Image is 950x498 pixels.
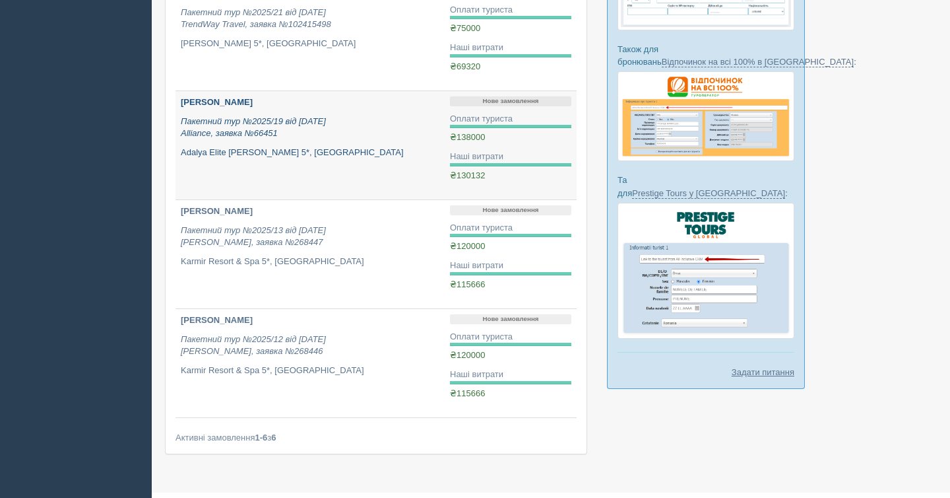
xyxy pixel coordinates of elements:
[181,7,331,30] i: Пакетний тур №2025/21 від [DATE] TrendWay Travel, заявка №102415498
[450,151,571,163] div: Наші витрати
[617,174,794,199] p: Та для :
[450,61,480,71] span: ₴69320
[450,170,485,180] span: ₴130132
[450,331,571,343] div: Оплати туриста
[632,188,785,199] a: Prestige Tours у [GEOGRAPHIC_DATA]
[175,91,445,199] a: [PERSON_NAME] Пакетний тур №2025/19 від [DATE]Alliance, заявка №66451 Adalya Elite [PERSON_NAME] ...
[450,388,485,398] span: ₴115666
[450,96,571,106] p: Нове замовлення
[181,147,439,159] p: Adalya Elite [PERSON_NAME] 5*, [GEOGRAPHIC_DATA]
[181,116,326,139] i: Пакетний тур №2025/19 від [DATE] Alliance, заявка №66451
[450,369,571,381] div: Наші витрати
[617,203,794,339] img: prestige-tours-booking-form-crm-for-travel-agents.png
[450,23,480,33] span: ₴75000
[617,71,794,161] img: otdihnavse100--%D1%84%D0%BE%D1%80%D0%BC%D0%B0-%D0%B1%D1%80%D0%BE%D0%BD%D0%B8%D1%80%D0%BE%D0%B2%D0...
[450,279,485,289] span: ₴115666
[181,38,439,50] p: [PERSON_NAME] 5*, [GEOGRAPHIC_DATA]
[450,4,571,17] div: Оплати туриста
[617,43,794,68] p: Також для бронювань :
[450,260,571,272] div: Наші витрати
[450,132,485,142] span: ₴138000
[662,57,854,67] a: Відпочинок на всі 100% в [GEOGRAPHIC_DATA]
[181,334,326,357] i: Пакетний тур №2025/12 від [DATE] [PERSON_NAME], заявка №268446
[450,205,571,215] p: Нове замовлення
[175,309,445,417] a: [PERSON_NAME] Пакетний тур №2025/12 від [DATE][PERSON_NAME], заявка №268446 Karmir Resort & Spa 5...
[175,431,577,444] div: Активні замовлення з
[181,256,439,268] p: Karmir Resort & Spa 5*, [GEOGRAPHIC_DATA]
[450,241,485,251] span: ₴120000
[255,433,268,443] b: 1-6
[450,222,571,234] div: Оплати туриста
[181,315,253,325] b: [PERSON_NAME]
[271,433,276,443] b: 6
[732,366,794,378] a: Задати питання
[450,350,485,360] span: ₴120000
[450,314,571,324] p: Нове замовлення
[450,113,571,125] div: Оплати туриста
[181,206,253,216] b: [PERSON_NAME]
[450,42,571,54] div: Наші витрати
[181,225,326,248] i: Пакетний тур №2025/13 від [DATE] [PERSON_NAME], заявка №268447
[181,365,439,377] p: Karmir Resort & Spa 5*, [GEOGRAPHIC_DATA]
[181,97,253,107] b: [PERSON_NAME]
[175,200,445,308] a: [PERSON_NAME] Пакетний тур №2025/13 від [DATE][PERSON_NAME], заявка №268447 Karmir Resort & Spa 5...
